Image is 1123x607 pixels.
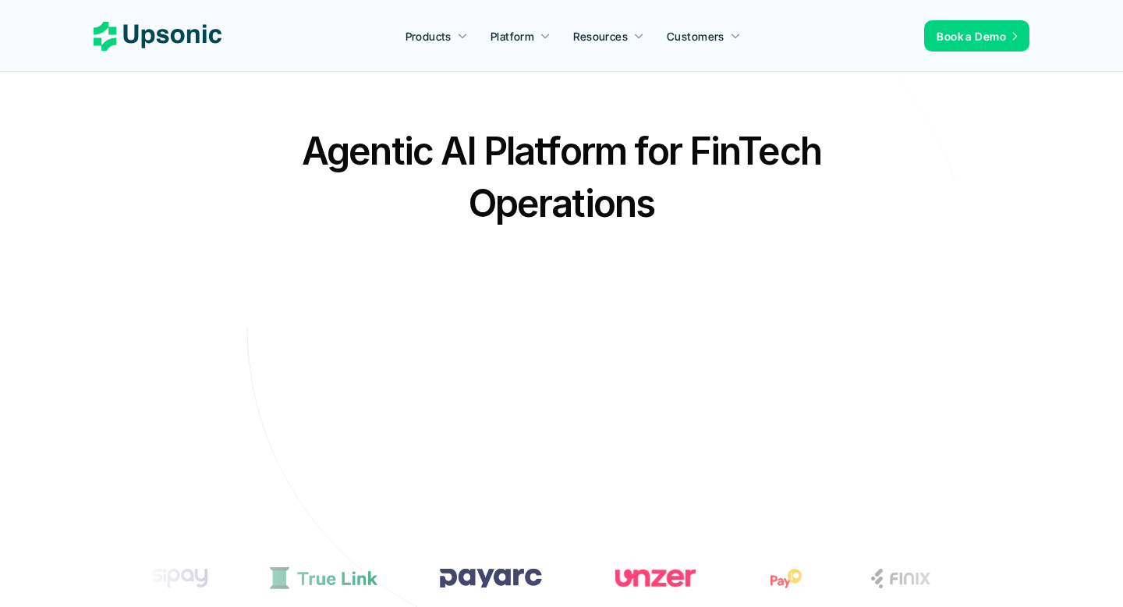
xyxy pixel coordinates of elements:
[396,22,477,50] a: Products
[396,382,570,404] p: Play with interactive demo
[491,28,534,44] p: Platform
[289,125,834,229] h2: Agentic AI Platform for FinTech Operations
[937,28,1006,44] p: Book a Demo
[377,374,602,413] a: Play with interactive demo
[308,275,815,321] p: From onboarding to compliance to settlement to autonomous control. Work with %82 more efficiency ...
[629,382,714,404] p: Book a Demo
[406,28,452,44] p: Products
[573,28,628,44] p: Resources
[924,20,1029,51] a: Book a Demo
[667,28,724,44] p: Customers
[610,374,746,413] a: Book a Demo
